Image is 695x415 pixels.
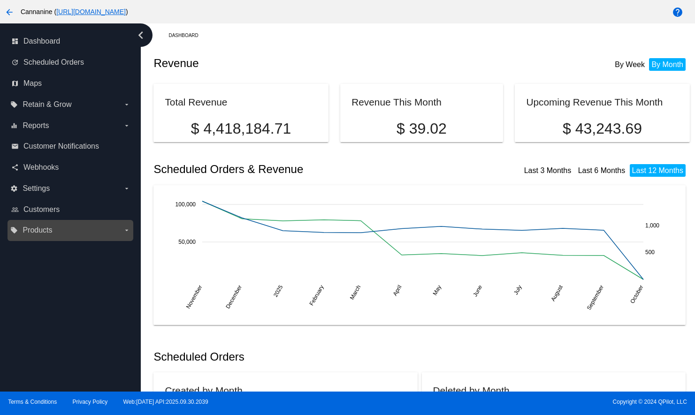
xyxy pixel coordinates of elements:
[11,139,130,154] a: email Customer Notifications
[10,101,18,108] i: local_offer
[392,284,403,297] text: April
[153,163,421,176] h2: Scheduled Orders & Revenue
[432,284,443,296] text: May
[23,163,59,172] span: Webhooks
[524,166,572,174] a: Last 3 Months
[23,79,42,88] span: Maps
[123,185,130,192] i: arrow_drop_down
[11,55,130,70] a: update Scheduled Orders
[11,34,130,49] a: dashboard Dashboard
[23,184,50,193] span: Settings
[123,122,130,129] i: arrow_drop_down
[73,399,108,405] a: Privacy Policy
[23,142,99,151] span: Customer Notifications
[11,38,19,45] i: dashboard
[10,122,18,129] i: equalizer
[472,284,484,298] text: June
[185,284,204,309] text: November
[349,284,362,301] text: March
[153,57,421,70] h2: Revenue
[11,160,130,175] a: share Webhooks
[550,284,565,302] text: August
[123,226,130,234] i: arrow_drop_down
[11,80,19,87] i: map
[165,120,317,137] p: $ 4,418,184.71
[649,58,686,71] li: By Month
[168,28,206,43] a: Dashboard
[4,7,15,18] mat-icon: arrow_back
[23,58,84,67] span: Scheduled Orders
[133,28,148,43] i: chevron_left
[526,120,678,137] p: $ 43,243.69
[11,76,130,91] a: map Maps
[526,97,663,107] h2: Upcoming Revenue This Month
[11,206,19,213] i: people_outline
[176,201,196,207] text: 100,000
[23,121,49,130] span: Reports
[512,284,523,295] text: July
[11,202,130,217] a: people_outline Customers
[23,37,60,45] span: Dashboard
[645,249,655,256] text: 500
[21,8,128,15] span: Cannanine ( )
[23,226,52,234] span: Products
[351,97,442,107] h2: Revenue This Month
[11,59,19,66] i: update
[629,284,645,304] text: October
[225,284,244,309] text: December
[645,222,659,228] text: 1,000
[356,399,687,405] span: Copyright © 2024 QPilot, LLC
[672,7,683,18] mat-icon: help
[56,8,126,15] a: [URL][DOMAIN_NAME]
[165,385,242,396] h2: Created by Month
[578,166,626,174] a: Last 6 Months
[632,166,683,174] a: Last 12 Months
[10,226,18,234] i: local_offer
[308,284,325,307] text: February
[179,238,196,245] text: 50,000
[11,143,19,150] i: email
[153,350,421,363] h2: Scheduled Orders
[10,185,18,192] i: settings
[351,120,491,137] p: $ 39.02
[612,58,647,71] li: By Week
[586,284,605,311] text: September
[11,164,19,171] i: share
[165,97,227,107] h2: Total Revenue
[272,284,284,298] text: 2025
[433,385,510,396] h2: Deleted by Month
[8,399,57,405] a: Terms & Conditions
[23,100,71,109] span: Retain & Grow
[123,399,208,405] a: Web:[DATE] API:2025.09.30.2039
[123,101,130,108] i: arrow_drop_down
[23,205,60,214] span: Customers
